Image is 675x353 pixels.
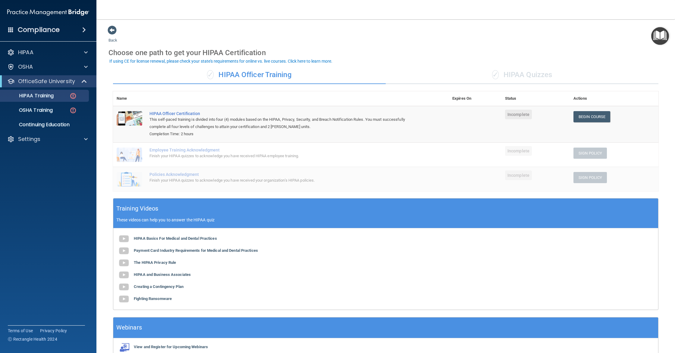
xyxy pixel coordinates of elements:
img: gray_youtube_icon.38fcd6cc.png [118,233,130,245]
a: Settings [7,136,88,143]
th: Status [501,91,570,106]
th: Actions [570,91,658,106]
img: gray_youtube_icon.38fcd6cc.png [118,257,130,269]
a: OfficeSafe University [7,78,87,85]
a: HIPAA Officer Certification [149,111,419,116]
img: gray_youtube_icon.38fcd6cc.png [118,245,130,257]
div: If using CE for license renewal, please check your state's requirements for online vs. live cours... [109,59,332,63]
span: Ⓒ Rectangle Health 2024 [8,336,57,342]
span: Incomplete [505,146,532,156]
b: Creating a Contingency Plan [134,284,184,289]
b: The HIPAA Privacy Rule [134,260,176,265]
span: ✓ [492,70,499,79]
span: Incomplete [505,170,532,180]
img: webinarIcon.c7ebbf15.png [118,343,130,352]
span: ✓ [207,70,214,79]
img: PMB logo [7,6,89,18]
button: Sign Policy [573,172,607,183]
a: OSHA [7,63,88,70]
a: HIPAA [7,49,88,56]
p: HIPAA Training [4,93,54,99]
iframe: Drift Widget Chat Controller [571,310,668,334]
p: OfficeSafe University [18,78,75,85]
div: Employee Training Acknowledgment [149,148,419,152]
img: danger-circle.6113f641.png [69,92,77,100]
p: These videos can help you to answer the HIPAA quiz [116,217,655,222]
th: Expires On [449,91,501,106]
div: Policies Acknowledgment [149,172,419,177]
div: Finish your HIPAA quizzes to acknowledge you have received your organization’s HIPAA policies. [149,177,419,184]
div: Finish your HIPAA quizzes to acknowledge you have received HIPAA employee training. [149,152,419,160]
span: Incomplete [505,110,532,119]
p: Settings [18,136,40,143]
button: Open Resource Center [651,27,669,45]
h4: Compliance [18,26,60,34]
p: OSHA Training [4,107,53,113]
p: Continuing Education [4,122,86,128]
b: Fighting Ransomware [134,296,172,301]
h5: Training Videos [116,203,159,214]
img: gray_youtube_icon.38fcd6cc.png [118,269,130,281]
div: This self-paced training is divided into four (4) modules based on the HIPAA, Privacy, Security, ... [149,116,419,130]
img: danger-circle.6113f641.png [69,107,77,114]
a: Begin Course [573,111,610,122]
p: HIPAA [18,49,33,56]
b: HIPAA and Business Associates [134,272,191,277]
div: HIPAA Officer Training [113,66,386,84]
img: gray_youtube_icon.38fcd6cc.png [118,293,130,305]
img: gray_youtube_icon.38fcd6cc.png [118,281,130,293]
h5: Webinars [116,322,142,333]
button: If using CE for license renewal, please check your state's requirements for online vs. live cours... [108,58,333,64]
p: OSHA [18,63,33,70]
div: Completion Time: 2 hours [149,130,419,138]
a: Terms of Use [8,328,33,334]
b: Payment Card Industry Requirements for Medical and Dental Practices [134,248,258,253]
b: HIPAA Basics For Medical and Dental Practices [134,236,217,241]
div: Choose one path to get your HIPAA Certification [108,44,663,61]
div: HIPAA Quizzes [386,66,658,84]
th: Name [113,91,146,106]
a: Privacy Policy [40,328,67,334]
button: Sign Policy [573,148,607,159]
a: Back [108,31,117,42]
b: View and Register for Upcoming Webinars [134,345,208,349]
